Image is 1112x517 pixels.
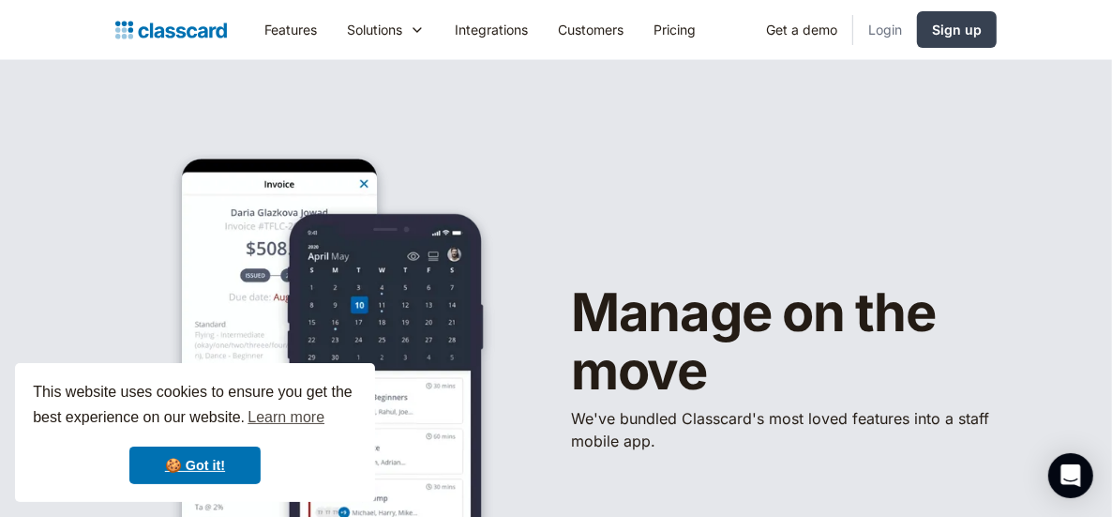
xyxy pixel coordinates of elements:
div: Solutions [347,20,402,39]
a: learn more about cookies [245,403,327,432]
a: Features [249,8,332,51]
h1: Manage on the move [571,284,997,400]
div: Sign up [932,20,982,39]
div: cookieconsent [15,363,375,502]
div: Solutions [332,8,440,51]
a: Login [853,8,917,51]
a: dismiss cookie message [129,447,261,484]
a: Logo [115,17,227,43]
a: Pricing [639,8,711,51]
a: Sign up [917,11,997,48]
a: Customers [543,8,639,51]
span: This website uses cookies to ensure you get the best experience on our website. [33,381,357,432]
p: We've bundled ​Classcard's most loved features into a staff mobile app. [571,407,997,452]
a: Get a demo [751,8,852,51]
div: Open Intercom Messenger [1048,453,1093,498]
a: Integrations [440,8,543,51]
